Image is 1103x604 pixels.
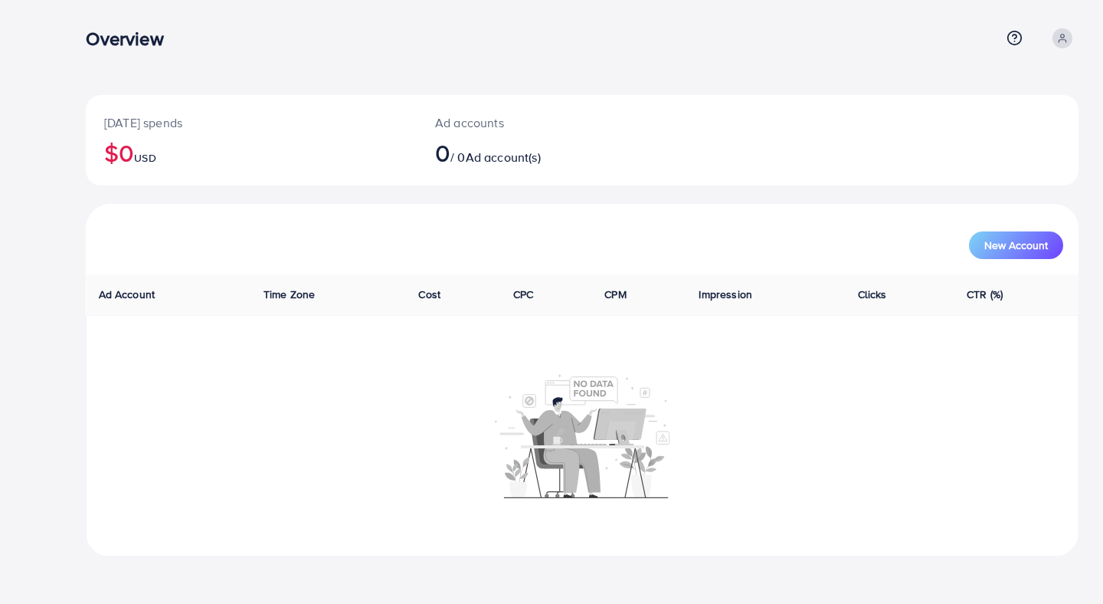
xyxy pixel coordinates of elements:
span: Clicks [858,287,887,302]
span: Ad Account [99,287,155,302]
span: 0 [435,135,450,170]
button: New Account [969,231,1063,259]
span: New Account [984,240,1048,251]
span: CPM [604,287,626,302]
img: No account [495,373,669,498]
h2: $0 [104,138,398,167]
span: CTR (%) [967,287,1003,302]
span: Cost [418,287,440,302]
p: Ad accounts [435,113,646,132]
span: CPC [513,287,533,302]
span: Ad account(s) [466,149,541,166]
span: Impression [699,287,752,302]
span: USD [134,150,155,166]
p: [DATE] spends [104,113,398,132]
h3: Overview [86,28,175,50]
span: Time Zone [263,287,315,302]
h2: / 0 [435,138,646,167]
